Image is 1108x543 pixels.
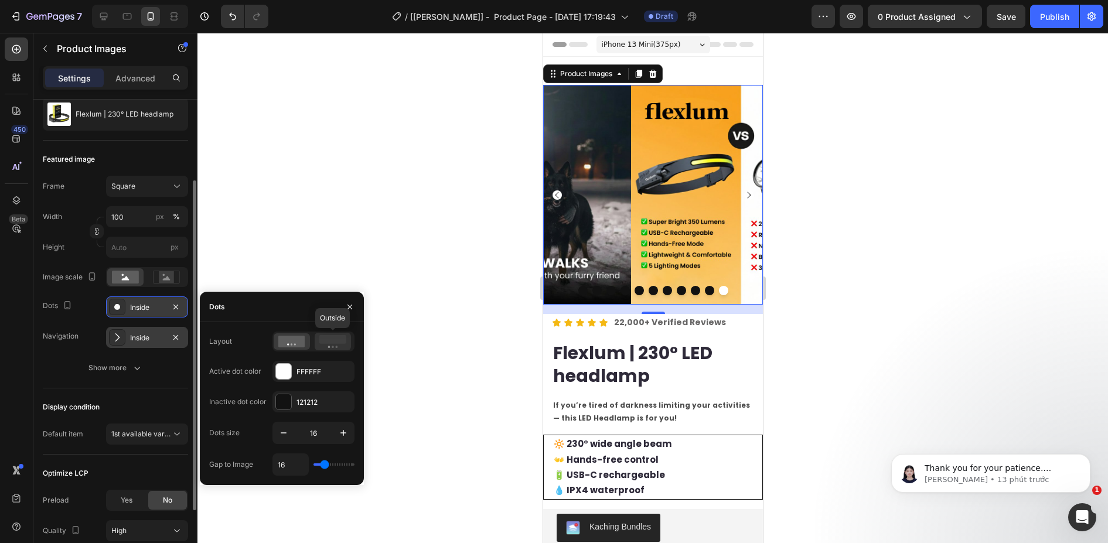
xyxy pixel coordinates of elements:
p: 7 [77,9,82,23]
iframe: Design area [543,33,763,543]
p: Advanced [115,72,155,84]
div: Dots size [209,428,240,438]
span: Thank you for your patience. Regarding your request, I would like to transfer this case to the te... [51,34,201,206]
div: Gap to Image [209,459,253,470]
span: [[PERSON_NAME]] - Product Page - [DATE] 17:19:43 [410,11,616,23]
div: FFFFFF [296,367,352,377]
span: px [171,243,179,251]
span: Square [111,181,135,192]
div: Inside [130,302,164,313]
label: Height [43,242,64,252]
button: Publish [1030,5,1079,28]
span: Draft [656,11,673,22]
div: Dots [43,298,74,314]
div: Show more [88,362,143,374]
img: product feature img [47,103,71,126]
label: Frame [43,181,64,192]
div: % [173,211,180,222]
div: Optimize LCP [43,468,88,479]
div: Beta [9,214,28,224]
button: % [153,210,167,224]
span: 1 [1092,486,1102,495]
button: Show more [43,357,188,378]
div: 121212 [296,397,352,408]
div: Dots [209,302,225,312]
button: 0 product assigned [868,5,982,28]
div: Image scale [43,269,99,285]
p: Message from Alice, sent 13 phút trước [51,45,202,56]
div: Inactive dot color [209,397,267,407]
label: Width [43,211,62,222]
div: Inside [130,333,164,343]
div: Quality [43,523,83,539]
div: Publish [1040,11,1069,23]
button: 1st available variant [106,424,188,445]
div: Display condition [43,402,100,412]
p: Flexlum | 230° LED headlamp [76,110,173,118]
span: 0 product assigned [878,11,956,23]
button: Save [987,5,1025,28]
input: px% [106,206,188,227]
div: Active dot color [209,366,261,377]
div: Preload [43,495,69,506]
iframe: Intercom live chat [1068,503,1096,531]
span: / [405,11,408,23]
div: Navigation [43,331,79,341]
span: Save [997,12,1016,22]
button: High [106,520,188,541]
input: Auto [273,454,308,475]
div: Undo/Redo [221,5,268,28]
button: Square [106,176,188,197]
button: 7 [5,5,87,28]
iframe: Intercom notifications tin nhắn [874,429,1108,511]
p: Settings [58,72,91,84]
div: Featured image [43,154,95,165]
div: 450 [11,125,28,134]
span: High [111,526,127,535]
span: No [163,495,172,506]
div: Default item [43,429,83,439]
p: Product Images [57,42,156,56]
span: 1st available variant [111,429,177,438]
span: Yes [121,495,132,506]
input: px [106,237,188,258]
button: px [169,210,183,224]
div: px [156,211,164,222]
div: Layout [209,336,232,347]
